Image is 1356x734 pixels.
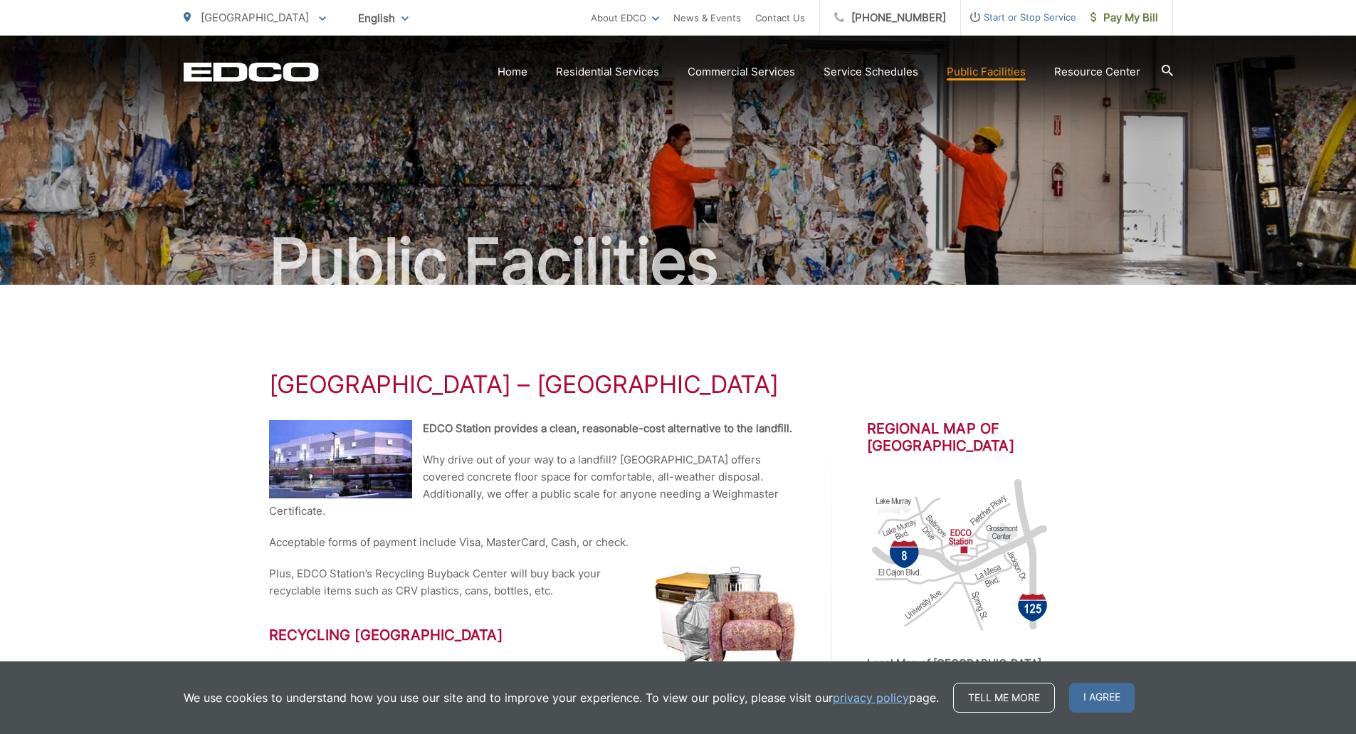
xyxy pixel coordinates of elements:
[953,683,1055,713] a: Tell me more
[947,63,1026,80] a: Public Facilities
[653,565,796,665] img: Bulky Trash
[833,689,909,706] a: privacy policy
[556,63,659,80] a: Residential Services
[673,9,741,26] a: News & Events
[347,6,419,31] span: English
[688,63,795,80] a: Commercial Services
[498,63,527,80] a: Home
[867,656,1041,670] strong: Local Map of [GEOGRAPHIC_DATA]
[269,370,1088,399] h1: [GEOGRAPHIC_DATA] – [GEOGRAPHIC_DATA]
[591,9,659,26] a: About EDCO
[1054,63,1140,80] a: Resource Center
[824,63,918,80] a: Service Schedules
[184,62,319,82] a: EDCD logo. Return to the homepage.
[1069,683,1135,713] span: I agree
[201,11,309,24] span: [GEOGRAPHIC_DATA]
[755,9,805,26] a: Contact Us
[269,661,480,674] span: Accepting all CRV glass, cans, and plastic.
[423,421,792,435] strong: EDCO Station provides a clean, reasonable-cost alternative to the landfill.
[1090,9,1158,26] span: Pay My Bill
[269,534,796,551] p: Acceptable forms of payment include Visa, MasterCard, Cash, or check.
[184,226,1173,298] h2: Public Facilities
[184,689,939,706] p: We use cookies to understand how you use our site and to improve your experience. To view our pol...
[867,470,1052,641] img: map
[269,626,796,644] h2: Recycling [GEOGRAPHIC_DATA]
[269,565,796,599] p: Plus, EDCO Station’s Recycling Buyback Center will buy back your recyclable items such as CRV pla...
[867,420,1088,454] h2: Regional Map of [GEOGRAPHIC_DATA]
[269,420,412,498] img: EDCO Station La Mesa
[269,451,796,520] p: Why drive out of your way to a landfill? [GEOGRAPHIC_DATA] offers covered concrete floor space fo...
